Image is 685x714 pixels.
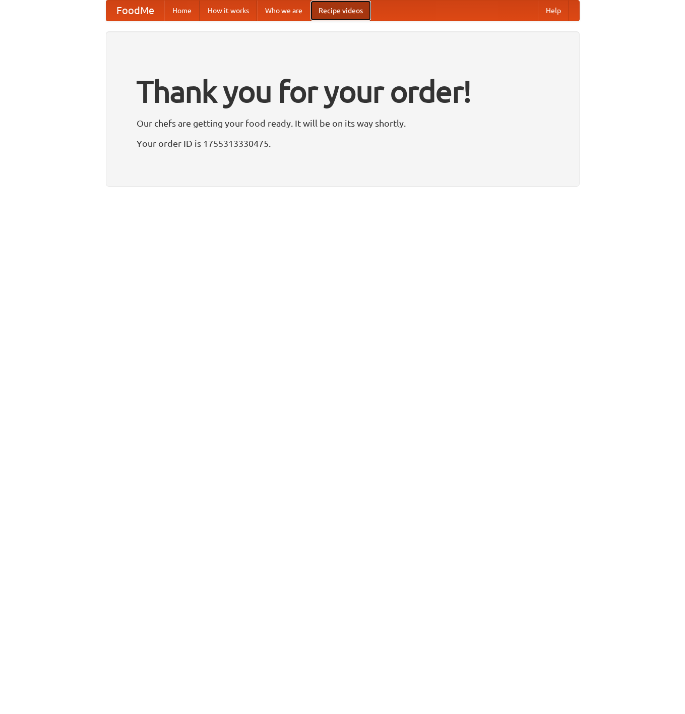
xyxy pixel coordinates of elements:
[106,1,164,21] a: FoodMe
[310,1,371,21] a: Recipe videos
[137,136,549,151] p: Your order ID is 1755313330475.
[137,116,549,131] p: Our chefs are getting your food ready. It will be on its way shortly.
[538,1,569,21] a: Help
[257,1,310,21] a: Who we are
[164,1,200,21] a: Home
[137,67,549,116] h1: Thank you for your order!
[200,1,257,21] a: How it works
